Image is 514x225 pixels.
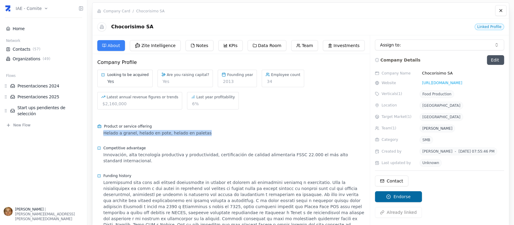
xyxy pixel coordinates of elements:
a: Presentaciones 2024 [10,83,83,89]
div: 2013 [222,77,253,84]
div: Looking to be acquired [101,72,148,78]
div: Founding year [222,72,253,77]
div: Company Profile [97,59,365,66]
div: Employee count [266,72,300,77]
div: Innovación, alta tecnología productiva y productividad, certificación de calidad alimentaria FSSC... [103,152,365,164]
div: 34 [266,77,300,84]
button: Contact [375,176,408,186]
div: Start ups pendientes de selección [4,105,83,117]
div: Created by [375,149,417,154]
span: Company Card [103,9,130,14]
p: Assign to: [380,42,401,48]
div: Chocorisimo SA [97,22,369,31]
div: Helado a granel, helado en pote, helado en paletas [103,130,365,136]
button: Team [291,40,318,51]
div: Chocorisimo SA [419,70,504,77]
span: Food Production [422,92,451,96]
div: Last updated by [375,160,417,165]
a: [URL][DOMAIN_NAME] [419,81,462,85]
a: Edit [487,55,504,65]
span: [DATE] 07:55:46 PM [458,149,494,154]
a: Presentaciones 2025 [10,94,83,100]
div: Yes [161,77,209,84]
span: - [452,149,458,154]
div: Location [375,102,417,108]
div: Target Market ( 1 ) [375,113,417,119]
button: New Flow [4,123,83,128]
div: Funding history [97,173,365,179]
a: Start ups pendientes de selección [10,105,83,117]
button: Already linked [375,207,422,218]
div: Competitive advantage [97,146,365,152]
div: Team ( 1 ) [375,125,417,131]
span: [GEOGRAPHIC_DATA] [422,103,460,108]
span: Contact [387,178,403,184]
div: Company Name [375,70,417,77]
button: Notes [185,40,213,51]
span: [GEOGRAPHIC_DATA] [422,115,460,119]
a: Home [6,26,81,32]
div: Network [4,38,83,44]
button: IAE - Comite [16,2,48,15]
a: [PERSON_NAME] [419,126,455,131]
div: [PERSON_NAME][EMAIL_ADDRESS][PERSON_NAME][DOMAIN_NAME] [15,212,83,221]
button: Contact [375,176,422,186]
div: Presentaciones 2024 [4,83,83,89]
button: Endorse [375,191,422,202]
button: Zite Intelligence [130,40,181,51]
button: Investments [323,40,365,51]
div: Product or service offering [97,124,365,130]
div: [PERSON_NAME] [422,126,452,131]
div: Website [375,81,417,85]
div: Yes [107,78,148,84]
button: KPIs [218,40,243,51]
div: 6 % [191,100,235,107]
div: | [15,207,83,212]
span: Flows [6,73,16,78]
div: Latest annual revenue figures or trends [101,95,178,100]
div: Company Details [375,55,420,65]
span: [PERSON_NAME] [422,149,452,154]
span: Unknown [422,161,439,165]
a: Contacts(57) [6,46,81,52]
a: Chocorisimo SA [136,9,164,13]
div: Verticals ( 1 ) [375,90,417,96]
span: Linked Profile [475,24,504,30]
span: ( 57 ) [32,47,42,52]
div: Are you raising capital? [161,72,209,77]
div: Category [375,136,417,142]
a: Organizations(49) [6,56,81,62]
span: ( 49 ) [42,56,52,61]
div: Last year profitability [191,95,235,100]
div: Presentaciones 2025 [4,94,83,100]
div: $2,160,000 [101,100,178,107]
span: / [132,9,134,14]
button: Data Room [248,40,287,51]
p: Endorse [393,194,410,200]
button: About [97,40,125,51]
span: [PERSON_NAME] [15,207,43,211]
span: SMB [422,138,430,142]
